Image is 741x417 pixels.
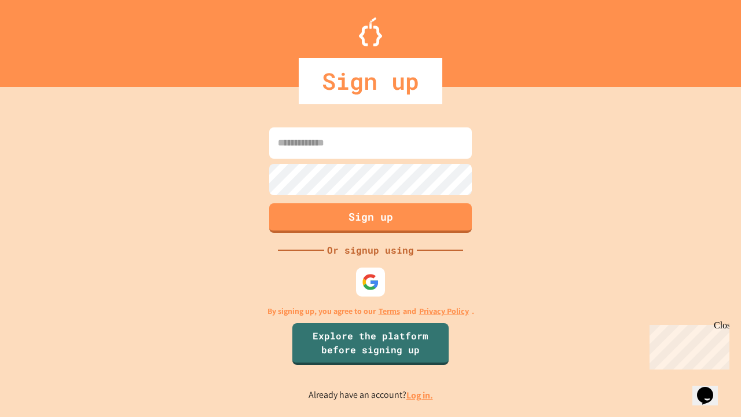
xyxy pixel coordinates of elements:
[362,273,379,291] img: google-icon.svg
[267,305,474,317] p: By signing up, you agree to our and .
[324,243,417,257] div: Or signup using
[299,58,442,104] div: Sign up
[645,320,729,370] iframe: chat widget
[292,323,449,365] a: Explore the platform before signing up
[309,388,433,403] p: Already have an account?
[692,371,729,405] iframe: chat widget
[359,17,382,46] img: Logo.svg
[419,305,469,317] a: Privacy Policy
[406,389,433,401] a: Log in.
[269,203,472,233] button: Sign up
[5,5,80,74] div: Chat with us now!Close
[379,305,400,317] a: Terms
